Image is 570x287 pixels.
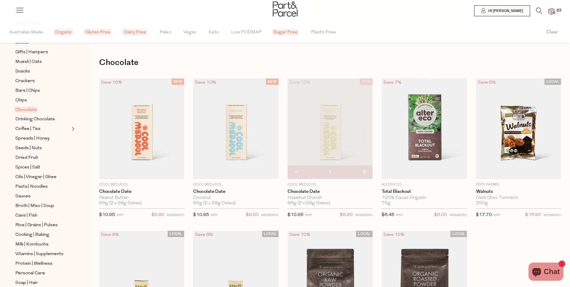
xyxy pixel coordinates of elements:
img: Total Blackout [382,79,467,179]
p: Cool Medjool [99,182,184,187]
span: Spices | Salt [15,164,40,171]
a: Muesli | Oats [15,58,70,66]
div: Save 10% [193,79,218,87]
span: Dried Fruit [15,154,38,162]
span: Plastic Free [311,22,336,43]
span: Sugar Free [272,29,299,35]
span: $10.95 [99,213,115,217]
span: Gluten Free [84,29,112,35]
span: NEW [266,79,279,85]
a: Bars | Chips [15,87,70,94]
span: $9.90 [151,211,164,219]
small: MEMBERS [355,214,373,217]
span: NEW [360,79,373,85]
h1: Chocolate [99,56,561,69]
span: 75g [382,201,391,206]
small: MEMBERS [167,214,184,217]
span: Seeds | Nuts [15,145,42,152]
div: Save 8% [99,231,121,239]
a: Crackers [15,77,70,85]
a: Coffee | Tea [15,125,70,133]
a: Sauces [15,193,70,200]
a: Pasta | Noodles [15,183,70,190]
span: 56g (2 x 28g Dates) [99,201,142,206]
a: Chocolate Date [193,189,278,194]
div: Coconut [193,195,278,201]
span: Gifts | Hampers [15,49,48,56]
span: LOCAL [356,231,373,237]
div: Save 5% [476,79,498,87]
div: Save 10% [288,79,312,87]
span: LOCAL [544,79,561,85]
span: $6.00 [434,211,447,219]
small: MEMBERS [450,214,467,217]
span: Protein | Wellness [15,260,53,267]
span: Cans | Fish [15,212,37,219]
div: Save 10% [288,231,312,239]
a: Rice | Grains | Pulses [15,221,70,229]
span: Organic [53,29,73,35]
span: $16.90 [525,211,541,219]
a: Snacks [15,68,70,75]
span: Broth | Miso | Soup [15,202,54,210]
a: Total Blackout [382,189,467,194]
a: Seeds | Nuts [15,144,70,152]
span: Cooking | Baking [15,231,49,239]
span: 56g (2 x 28g Dates) [193,201,236,206]
small: RRP [117,214,123,217]
span: Milk | Kombucha [15,241,48,248]
span: Sauces [15,193,31,200]
div: Dark Choc Turmeric [476,195,561,201]
button: Clear filter by Filter [534,22,570,43]
a: Chocolate [15,106,70,113]
span: $10.95 [193,213,209,217]
a: Chocolate Date [99,189,184,194]
a: Cans | Fish [15,212,70,219]
button: Expand/Collapse Coffee | Tea [70,125,75,132]
small: MEMBERS [261,214,279,217]
span: LOCAL [262,231,279,237]
span: 250g [476,201,488,206]
inbox-online-store-chat: Shopify online store chat [527,263,565,282]
span: Keto [209,22,219,43]
span: Drinking Chocolate [15,116,55,123]
span: Hi [PERSON_NAME] [487,8,523,14]
small: MEMBERS [544,214,561,217]
a: Drinking Chocolate [15,116,70,123]
span: Soap | Hair [15,279,38,287]
span: Chocolate [14,106,38,113]
span: Oils | Vinegar | Ghee [15,174,56,181]
img: Walnuts [476,79,561,179]
a: Walnuts [476,189,561,194]
span: Low FODMAP [231,22,261,43]
a: Spreads | Honey [15,135,70,142]
span: Australian Made [9,22,43,43]
span: $17.70 [476,213,492,217]
span: Muesli | Oats [15,58,42,66]
a: Protein | Wellness [15,260,70,267]
span: Pasta | Noodles [15,183,48,190]
a: Chips [15,97,70,104]
a: Oils | Vinegar | Ghee [15,173,70,181]
a: Hi [PERSON_NAME] [474,5,530,16]
span: Vitamins | Supplements [15,251,63,258]
a: Milk | Kombucha [15,241,70,248]
span: $10.95 [288,213,303,217]
a: Chocolate Date [288,189,373,194]
span: Bars | Chips [15,87,40,94]
span: $9.90 [246,211,259,219]
a: Dried Fruit [15,154,70,162]
span: $6.45 [382,213,395,217]
a: Personal Care [15,270,70,277]
a: Broth | Miso | Soup [15,202,70,210]
div: Save 7% [382,79,403,87]
a: 23 [548,8,554,14]
span: Personal Care [15,270,45,277]
span: NEW [172,79,184,85]
a: Vitamins | Supplements [15,250,70,258]
div: 100% Cacao Organic [382,195,467,201]
small: RRP [305,214,312,217]
small: RRP [211,214,218,217]
span: LOCAL [450,231,467,237]
span: Crackers [15,78,35,85]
